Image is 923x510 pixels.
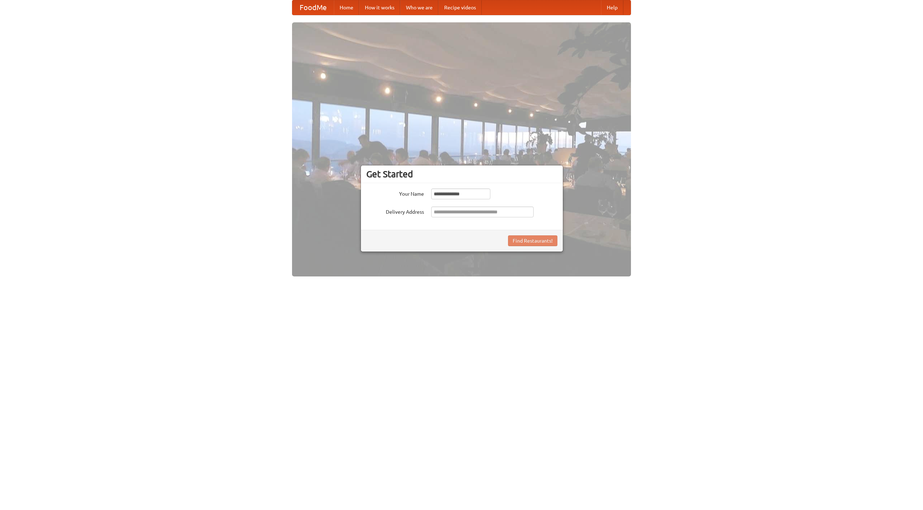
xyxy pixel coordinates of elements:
a: How it works [359,0,400,15]
a: Who we are [400,0,438,15]
label: Delivery Address [366,207,424,216]
a: Recipe videos [438,0,482,15]
a: Help [601,0,623,15]
button: Find Restaurants! [508,235,557,246]
h3: Get Started [366,169,557,179]
label: Your Name [366,189,424,198]
a: Home [334,0,359,15]
a: FoodMe [292,0,334,15]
